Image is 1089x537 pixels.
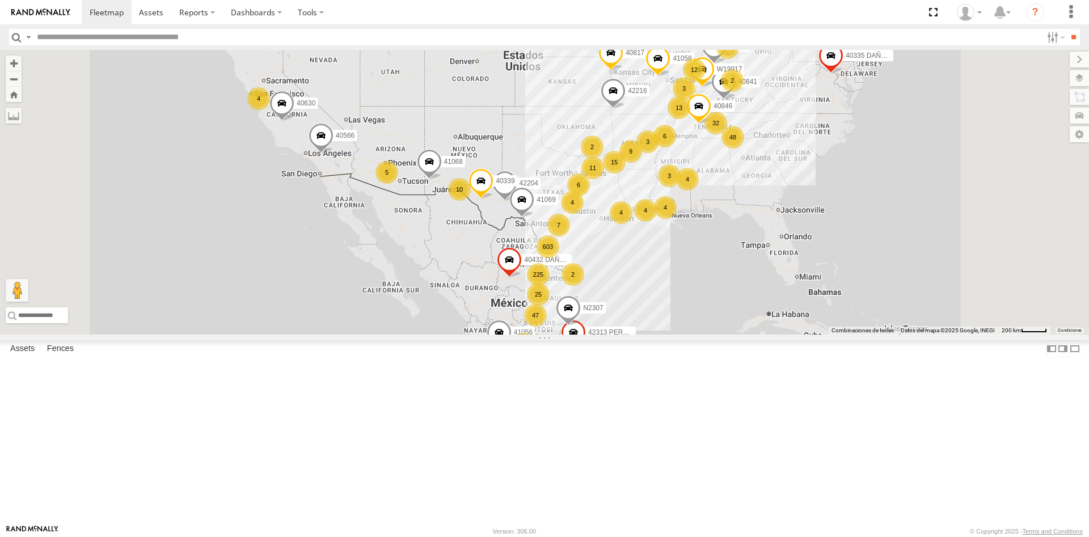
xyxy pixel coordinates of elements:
[297,99,315,107] span: 40630
[846,52,896,60] span: 40335 DAÑADO
[444,158,463,166] span: 41068
[717,65,742,73] span: W19917
[634,199,657,222] div: 4
[676,168,699,191] div: 4
[513,333,535,356] div: 182
[1070,126,1089,142] label: Map Settings
[658,164,681,187] div: 3
[547,214,570,236] div: 7
[619,140,642,163] div: 9
[581,157,604,179] div: 11
[527,283,550,306] div: 25
[581,136,603,158] div: 2
[562,263,584,286] div: 2
[6,526,58,537] a: Visit our Website
[336,132,354,139] span: 40566
[1058,328,1082,333] a: Condiciones (se abre en una nueva pestaña)
[831,327,894,335] button: Combinaciones de teclas
[493,528,536,535] div: Version: 306.00
[628,87,647,95] span: 42216
[721,126,744,149] div: 48
[1023,528,1083,535] a: Terms and Conditions
[247,87,270,110] div: 4
[1069,340,1080,357] label: Hide Summary Table
[1026,3,1044,22] i: ?
[636,130,659,153] div: 3
[537,196,555,204] span: 41069
[24,29,33,45] label: Search Query
[673,77,695,100] div: 3
[6,71,22,87] button: Zoom out
[953,4,986,21] div: Juan Lopez
[714,102,732,110] span: 40846
[668,96,690,119] div: 13
[537,235,559,258] div: 603
[1046,340,1057,357] label: Dock Summary Table to the Left
[561,191,584,214] div: 4
[588,328,640,336] span: 42313 PERDIDO
[524,256,574,264] span: 40432 DAÑADO
[998,327,1050,335] button: Escala del mapa: 200 km por 42 píxeles
[673,54,691,62] span: 41058
[654,196,677,219] div: 4
[6,56,22,71] button: Zoom in
[520,179,538,187] span: 42204
[567,174,590,196] div: 6
[626,49,644,57] span: 40817
[1002,327,1021,333] span: 200 km
[6,279,28,302] button: Arrastra el hombrecito naranja al mapa para abrir Street View
[1057,340,1069,357] label: Dock Summary Table to the Right
[375,161,398,184] div: 5
[704,112,727,134] div: 32
[610,201,632,224] div: 4
[653,125,676,147] div: 6
[970,528,1083,535] div: © Copyright 2025 -
[6,87,22,102] button: Zoom Home
[11,9,70,16] img: rand-logo.svg
[1042,29,1067,45] label: Search Filter Options
[901,327,995,333] span: Datos del mapa ©2025 Google, INEGI
[603,151,626,174] div: 15
[527,263,550,286] div: 225
[583,304,603,312] span: N2307
[448,178,471,201] div: 10
[524,304,547,327] div: 47
[738,78,757,86] span: 40841
[514,328,533,336] span: 41056
[496,177,514,185] span: 40339
[41,341,79,357] label: Fences
[721,69,744,92] div: 2
[5,341,40,357] label: Assets
[6,108,22,124] label: Measure
[683,58,706,81] div: 12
